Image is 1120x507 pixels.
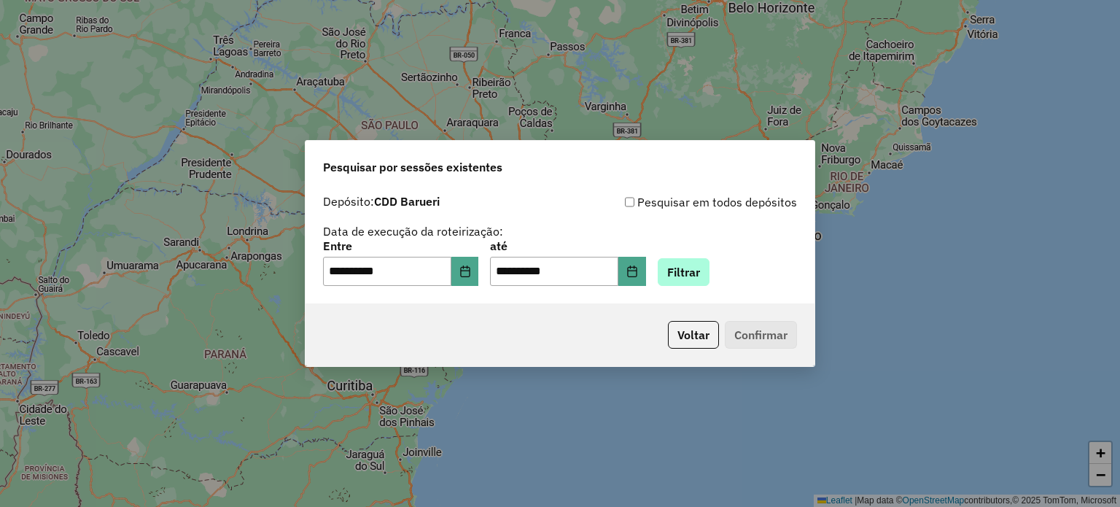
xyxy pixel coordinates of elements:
[374,194,440,209] strong: CDD Barueri
[490,237,645,255] label: até
[451,257,479,286] button: Choose Date
[668,321,719,349] button: Voltar
[323,193,440,210] label: Depósito:
[323,222,503,240] label: Data de execução da roteirização:
[658,258,709,286] button: Filtrar
[560,193,797,211] div: Pesquisar em todos depósitos
[323,158,502,176] span: Pesquisar por sessões existentes
[618,257,646,286] button: Choose Date
[323,237,478,255] label: Entre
